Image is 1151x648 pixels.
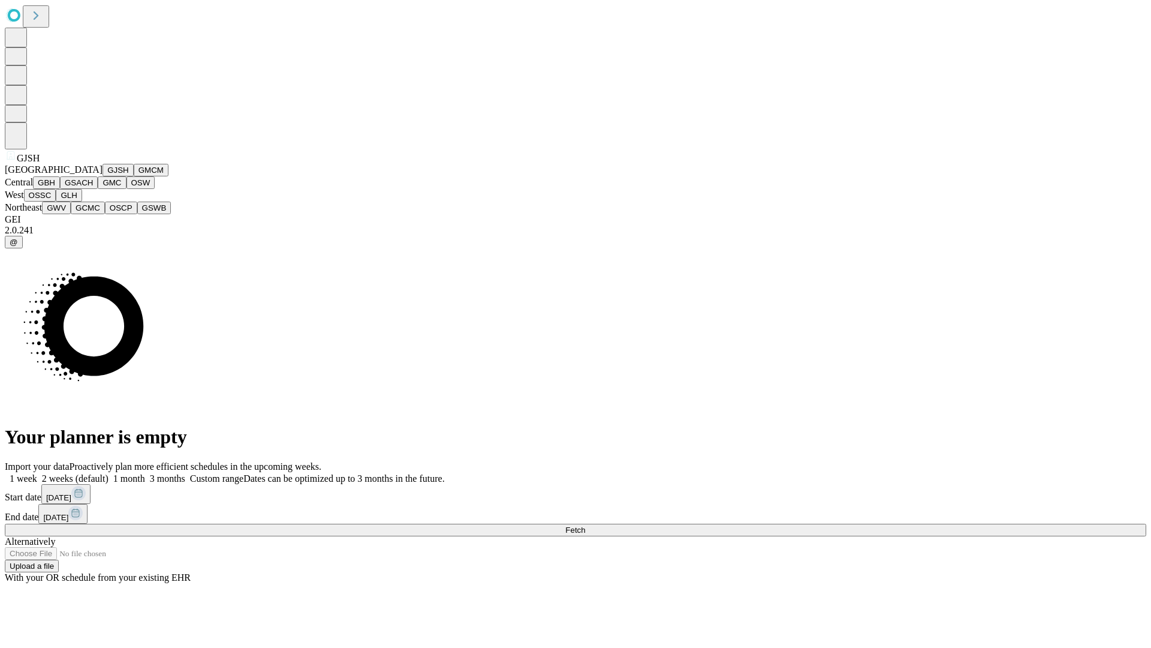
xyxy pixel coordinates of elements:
[5,190,24,200] span: West
[5,426,1146,448] h1: Your planner is empty
[70,461,321,472] span: Proactively plan more efficient schedules in the upcoming weeks.
[56,189,82,202] button: GLH
[190,473,243,484] span: Custom range
[42,473,109,484] span: 2 weeks (default)
[17,153,40,163] span: GJSH
[5,524,1146,536] button: Fetch
[565,526,585,535] span: Fetch
[134,164,168,176] button: GMCM
[243,473,444,484] span: Dates can be optimized up to 3 months in the future.
[10,238,18,247] span: @
[98,176,126,189] button: GMC
[71,202,105,214] button: GCMC
[126,176,155,189] button: OSW
[60,176,98,189] button: GSACH
[5,177,33,187] span: Central
[5,536,55,547] span: Alternatively
[42,202,71,214] button: GWV
[103,164,134,176] button: GJSH
[5,484,1146,504] div: Start date
[5,461,70,472] span: Import your data
[5,164,103,175] span: [GEOGRAPHIC_DATA]
[5,504,1146,524] div: End date
[46,493,71,502] span: [DATE]
[24,189,56,202] button: OSSC
[137,202,171,214] button: GSWB
[41,484,91,504] button: [DATE]
[10,473,37,484] span: 1 week
[5,202,42,212] span: Northeast
[113,473,145,484] span: 1 month
[5,572,191,583] span: With your OR schedule from your existing EHR
[43,513,68,522] span: [DATE]
[5,214,1146,225] div: GEI
[5,236,23,248] button: @
[5,225,1146,236] div: 2.0.241
[105,202,137,214] button: OSCP
[38,504,88,524] button: [DATE]
[33,176,60,189] button: GBH
[150,473,185,484] span: 3 months
[5,560,59,572] button: Upload a file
